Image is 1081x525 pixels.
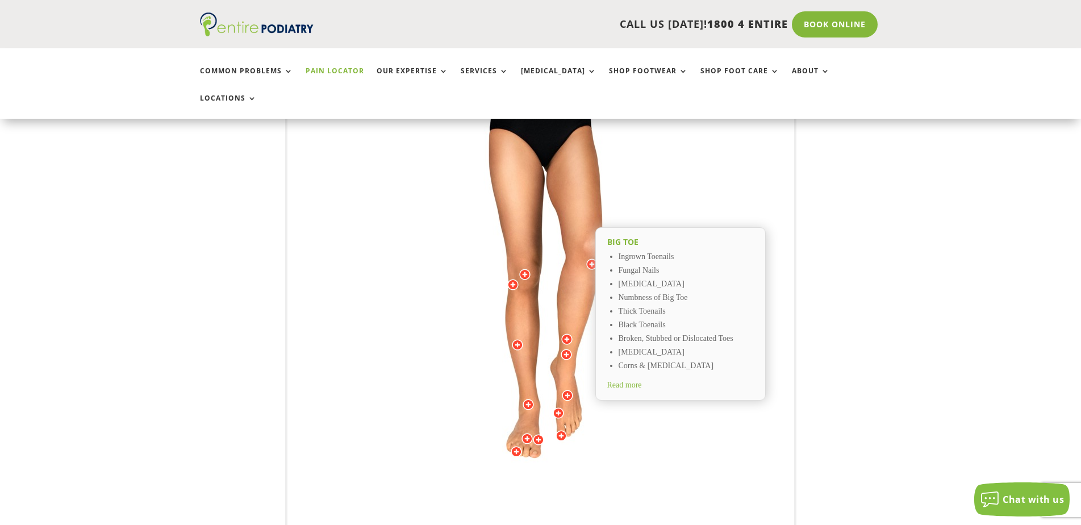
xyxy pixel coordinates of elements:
[595,227,766,413] a: Big toe Ingrown Toenails Fungal Nails [MEDICAL_DATA] Numbness of Big Toe Thick Toenails Black Toe...
[1003,493,1064,506] span: Chat with us
[619,319,754,332] li: Black Toenails
[200,13,314,36] img: logo (1)
[619,278,754,291] li: [MEDICAL_DATA]
[792,11,878,37] a: Book Online
[200,94,257,119] a: Locations
[461,67,508,91] a: Services
[619,251,754,264] li: Ingrown Toenails
[607,236,754,248] h2: Big toe
[521,67,596,91] a: [MEDICAL_DATA]
[609,67,688,91] a: Shop Footwear
[619,291,754,305] li: Numbness of Big Toe
[377,67,448,91] a: Our Expertise
[306,67,364,91] a: Pain Locator
[200,67,293,91] a: Common Problems
[619,332,754,346] li: Broken, Stubbed or Dislocated Toes
[200,27,314,39] a: Entire Podiatry
[700,67,779,91] a: Shop Foot Care
[974,482,1070,516] button: Chat with us
[619,346,754,360] li: [MEDICAL_DATA]
[619,264,754,278] li: Fungal Nails
[607,381,642,389] span: Read more
[357,17,788,32] p: CALL US [DATE]!
[792,67,830,91] a: About
[619,360,754,373] li: Corns & [MEDICAL_DATA]
[384,53,698,508] img: 112.jpg
[707,17,788,31] span: 1800 4 ENTIRE
[619,305,754,319] li: Thick Toenails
